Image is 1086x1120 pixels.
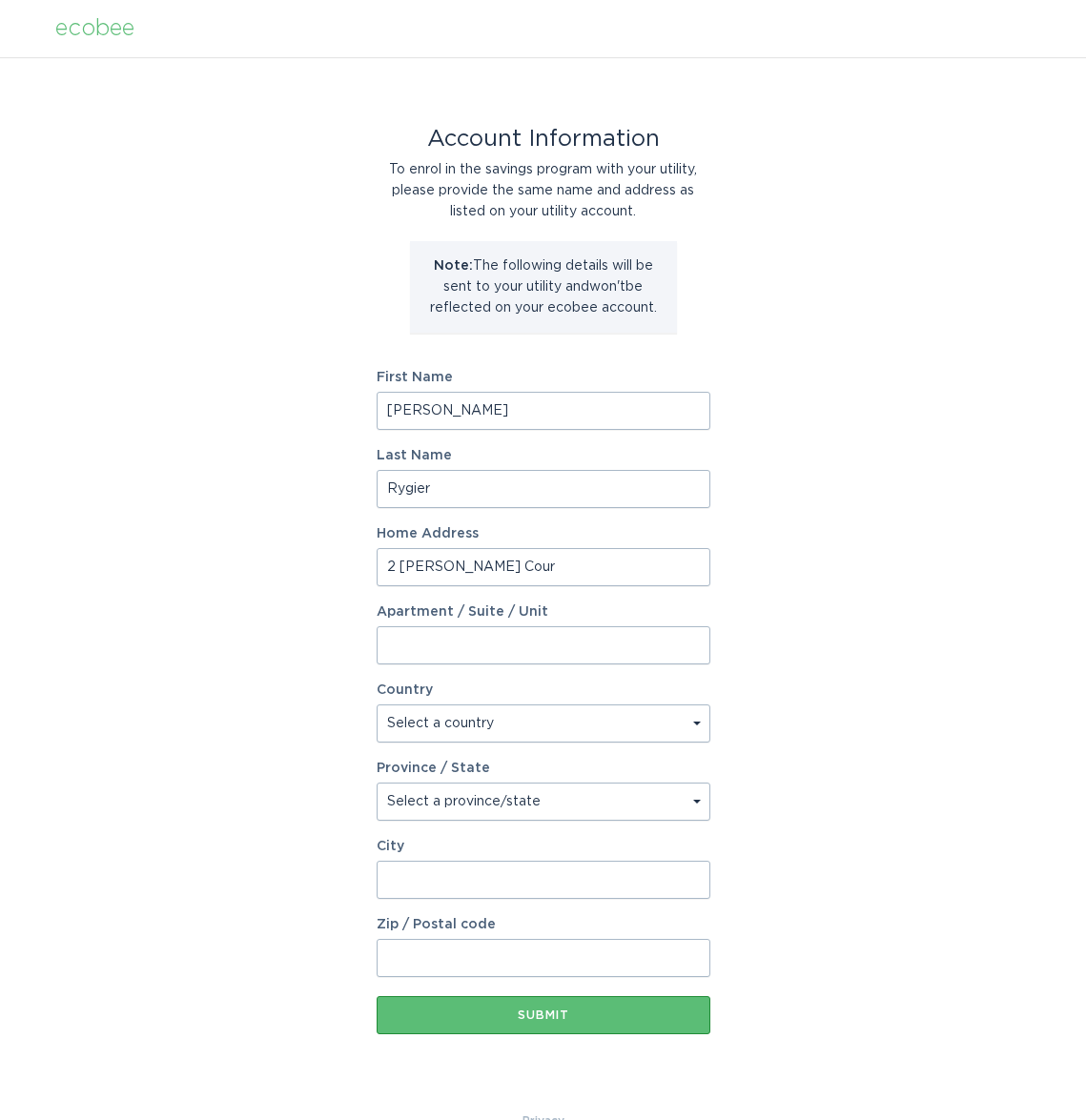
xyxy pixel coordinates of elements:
[377,129,710,150] div: Account Information
[377,996,710,1034] button: Submit
[377,371,710,384] label: First Name
[377,683,433,697] label: Country
[377,605,710,619] label: Apartment / Suite / Unit
[55,18,134,39] div: ecobee
[377,840,710,853] label: City
[386,1009,701,1021] div: Submit
[434,259,473,273] strong: Note:
[377,918,710,931] label: Zip / Postal code
[377,159,710,222] div: To enrol in the savings program with your utility, please provide the same name and address as li...
[377,762,490,775] label: Province / State
[424,255,663,318] p: The following details will be sent to your utility and won't be reflected on your ecobee account.
[377,449,710,462] label: Last Name
[377,527,710,540] label: Home Address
